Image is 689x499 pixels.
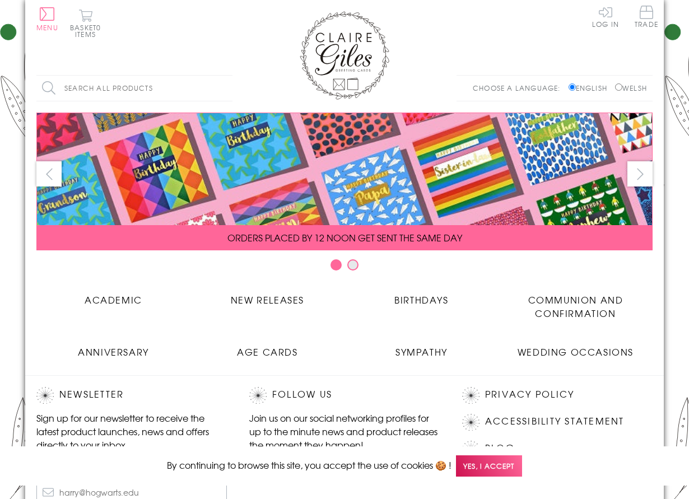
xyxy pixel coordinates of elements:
button: Menu [36,7,58,31]
a: Birthdays [344,285,499,306]
h2: Follow Us [249,387,440,404]
span: ORDERS PLACED BY 12 NOON GET SENT THE SAME DAY [227,231,462,244]
input: Search [221,76,232,101]
p: Choose a language: [473,83,566,93]
a: Age Cards [190,337,344,358]
input: Welsh [615,83,622,91]
p: Sign up for our newsletter to receive the latest product launches, news and offers directly to yo... [36,411,227,451]
a: Trade [635,6,658,30]
span: Sympathy [395,345,448,358]
span: New Releases [231,293,304,306]
button: Basket0 items [70,9,101,38]
a: Privacy Policy [485,387,574,402]
button: Carousel Page 1 (Current Slide) [330,259,342,271]
span: Communion and Confirmation [528,293,623,320]
a: Academic [36,285,190,306]
img: Claire Giles Greetings Cards [300,11,389,100]
label: English [569,83,613,93]
label: Welsh [615,83,647,93]
input: Search all products [36,76,232,101]
a: Blog [485,441,515,456]
a: Anniversary [36,337,190,358]
h2: Newsletter [36,387,227,404]
span: Yes, I accept [456,455,522,477]
span: 0 items [75,22,101,39]
a: New Releases [190,285,344,306]
p: Join us on our social networking profiles for up to the minute news and product releases the mome... [249,411,440,451]
span: Academic [85,293,142,306]
span: Age Cards [237,345,297,358]
div: Carousel Pagination [36,259,653,276]
span: Menu [36,22,58,32]
button: Carousel Page 2 [347,259,359,271]
a: Communion and Confirmation [499,285,653,320]
span: Anniversary [78,345,149,358]
span: Trade [635,6,658,27]
a: Sympathy [344,337,499,358]
a: Log In [592,6,619,27]
button: next [627,161,653,186]
span: Birthdays [394,293,448,306]
button: prev [36,161,62,186]
a: Wedding Occasions [499,337,653,358]
input: English [569,83,576,91]
a: Accessibility Statement [485,414,625,429]
span: Wedding Occasions [518,345,634,358]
